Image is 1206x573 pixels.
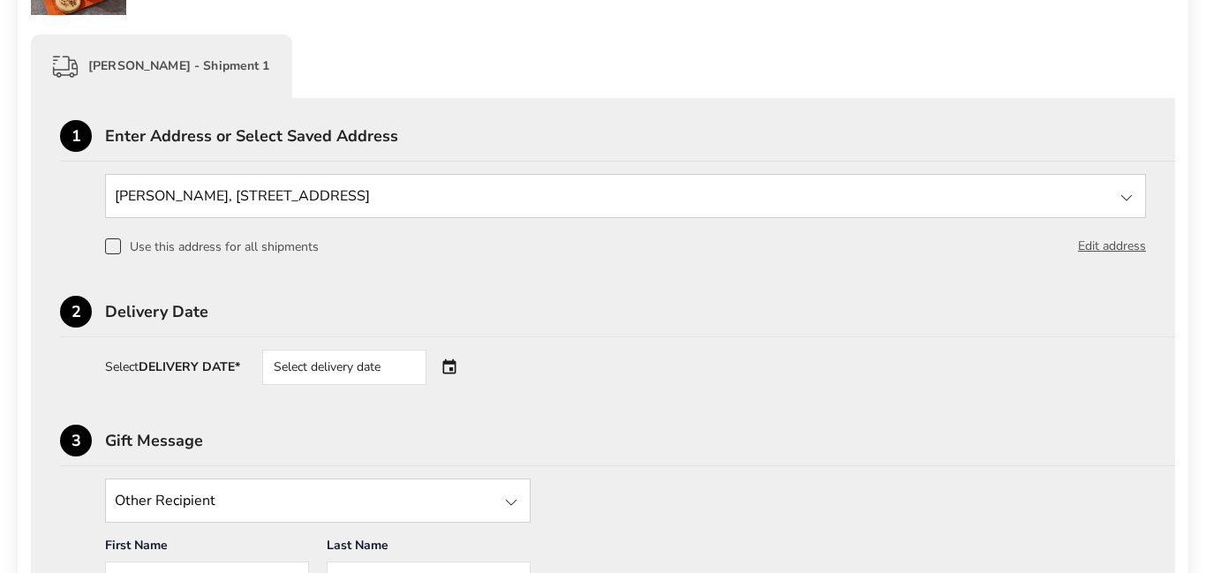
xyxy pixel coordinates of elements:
[105,479,531,523] input: State
[105,238,319,254] label: Use this address for all shipments
[105,537,309,562] div: First Name
[105,174,1146,218] input: State
[105,361,240,373] div: Select
[60,120,92,152] div: 1
[327,537,531,562] div: Last Name
[31,34,292,98] div: [PERSON_NAME] - Shipment 1
[105,433,1175,449] div: Gift Message
[1078,237,1146,256] button: Edit address
[60,425,92,456] div: 3
[139,358,240,375] strong: DELIVERY DATE*
[262,350,426,385] div: Select delivery date
[105,304,1175,320] div: Delivery Date
[60,296,92,328] div: 2
[105,128,1175,144] div: Enter Address or Select Saved Address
